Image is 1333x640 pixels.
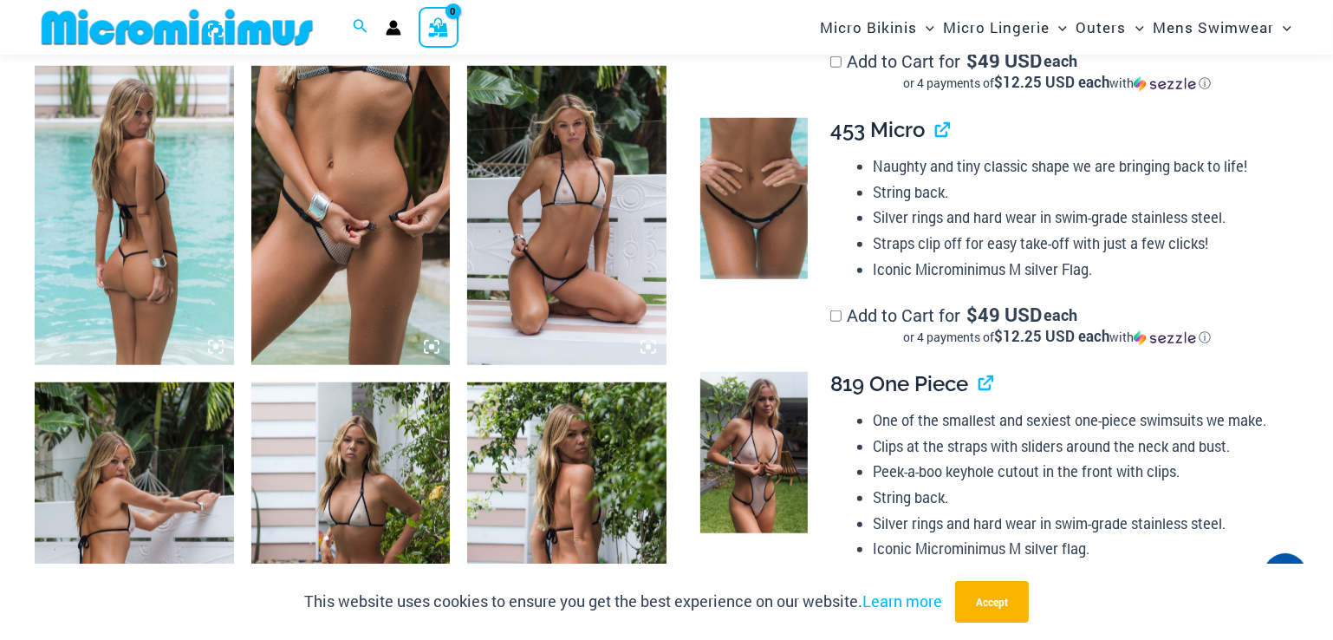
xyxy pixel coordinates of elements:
a: Account icon link [386,20,401,36]
span: Outers [1076,5,1127,49]
li: String back. [873,485,1284,511]
nav: Site Navigation [813,3,1298,52]
a: View Shopping Cart, empty [419,7,458,47]
li: Iconic Microminimus M silver flag. [873,536,1284,562]
span: 819 One Piece [830,371,968,396]
label: Add to Cart for [830,304,1284,347]
a: Micro BikinisMenu ToggleMenu Toggle [816,5,939,49]
input: Add to Cart for$49 USD eachor 4 payments of$12.25 USD eachwithSezzle Click to learn more about Se... [830,56,842,68]
li: Peek-a-boo keyhole cutout in the front with clips. [873,459,1284,485]
li: Clips at the straps with sliders around the neck and bust. [873,434,1284,460]
button: Accept [955,581,1029,623]
img: Trade Winds Ivory/Ink 317 Top 469 Thong [467,66,666,364]
span: Mens Swimwear [1153,5,1274,49]
li: String back. [873,180,1284,206]
span: Micro Lingerie [943,5,1050,49]
span: 49 USD [966,306,1042,323]
a: Micro LingerieMenu ToggleMenu Toggle [939,5,1071,49]
a: Mens SwimwearMenu ToggleMenu Toggle [1148,5,1296,49]
li: Naughty and tiny classic shape we are bringing back to life! [873,153,1284,180]
span: Menu Toggle [1127,5,1144,49]
p: This website uses cookies to ensure you get the best experience on our website. [304,589,942,615]
input: Add to Cart for$49 USD eachor 4 payments of$12.25 USD eachwithSezzle Click to learn more about Se... [830,310,842,322]
span: $ [966,302,978,327]
span: Micro Bikinis [820,5,917,49]
a: OutersMenu ToggleMenu Toggle [1072,5,1148,49]
span: Menu Toggle [1274,5,1291,49]
div: or 4 payments of with [830,75,1284,92]
span: 49 USD [966,52,1042,69]
div: or 4 payments of with [830,329,1284,346]
li: Silver rings and hard wear in swim-grade stainless steel. [873,205,1284,231]
a: Learn more [862,591,942,611]
img: MM SHOP LOGO FLAT [35,8,320,47]
span: Menu Toggle [1050,5,1067,49]
li: Iconic Microminimus M silver Flag. [873,257,1284,283]
div: or 4 payments of$12.25 USD eachwithSezzle Click to learn more about Sezzle [830,75,1284,92]
span: Menu Toggle [917,5,934,49]
span: each [1044,306,1077,323]
img: Trade Winds Ivory/Ink 317 Top 453 Micro [35,66,234,364]
img: Trade Winds IvoryInk 453 Micro 02 [700,118,808,279]
img: Sezzle [1134,76,1196,92]
label: Add to Cart for [830,49,1284,93]
img: Trade Winds Ivory/Ink 819 One Piece [700,372,808,533]
li: One of the smallest and sexiest one-piece swimsuits we make. [873,408,1284,434]
img: Sezzle [1134,330,1196,346]
li: Silver rings and hard wear in swim-grade stainless steel. [873,511,1284,537]
a: Search icon link [353,16,368,39]
span: each [1044,52,1077,69]
div: or 4 payments of$12.25 USD eachwithSezzle Click to learn more about Sezzle [830,329,1284,346]
li: Straps clip off for easy take-off with just a few clicks! [873,231,1284,257]
span: $12.25 USD each [994,326,1109,346]
span: $12.25 USD each [994,72,1109,92]
img: Trade Winds Ivory/Ink 469 Thong [251,66,451,364]
span: $ [966,48,978,73]
span: 453 Micro [830,117,925,142]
